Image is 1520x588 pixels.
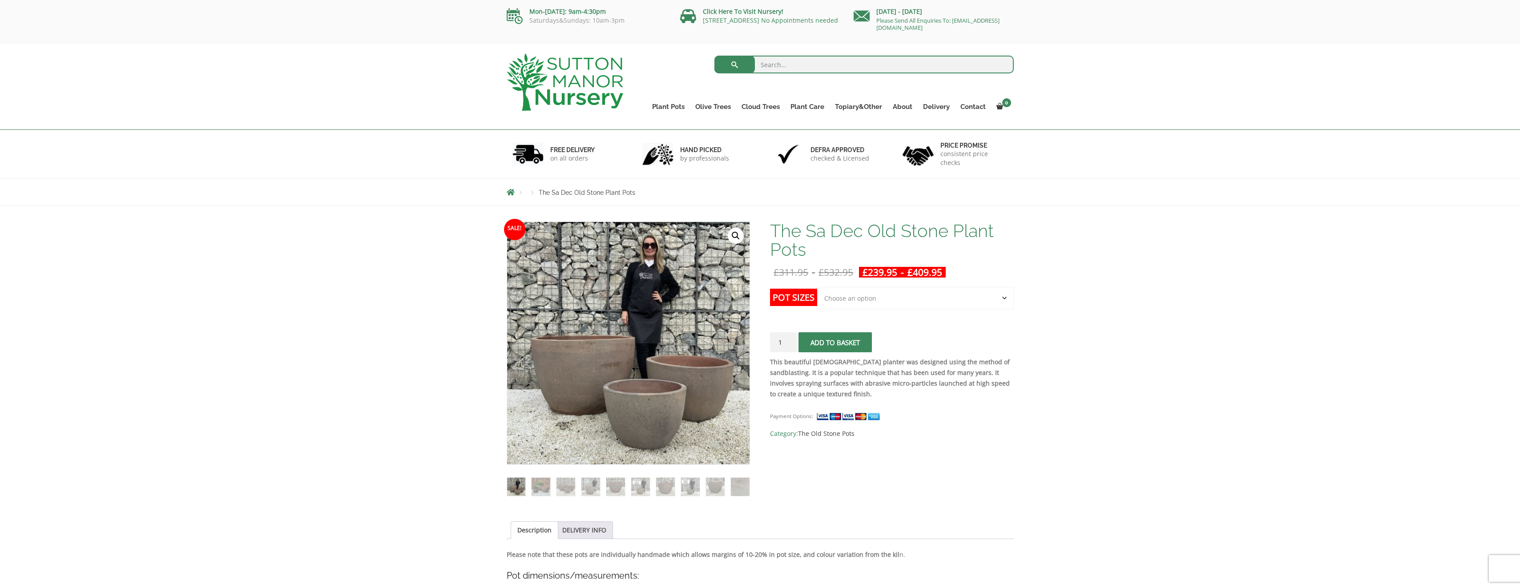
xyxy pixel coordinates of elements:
span: 0 [1002,98,1011,107]
a: The Old Stone Pots [798,429,855,438]
img: The Sa Dec Old Stone Plant Pots - Image 4 [581,478,600,496]
img: The Sa Dec Old Stone Plant Pots [507,478,525,496]
img: The Sa Dec Old Stone Plant Pots - Image 9 [706,478,724,496]
a: Please Send All Enquiries To: [EMAIL_ADDRESS][DOMAIN_NAME] [876,16,1000,32]
a: About [887,101,918,113]
img: The Sa Dec Old Stone Plant Pots - Image 10 [731,478,749,496]
p: consistent price checks [940,149,1008,167]
span: £ [863,266,868,278]
bdi: 409.95 [907,266,942,278]
del: - [770,267,857,278]
label: Pot Sizes [770,289,817,306]
span: Category: [770,428,1013,439]
h1: The Sa Dec Old Stone Plant Pots [770,222,1013,259]
img: logo [507,53,623,111]
span: The Sa Dec Old Stone Plant Pots [539,189,635,196]
img: The Sa Dec Old Stone Plant Pots - Image 5 [606,478,625,496]
h6: FREE DELIVERY [550,146,595,154]
span: £ [774,266,779,278]
a: DELIVERY INFO [562,522,606,539]
nav: Breadcrumbs [507,189,1014,196]
ins: - [859,267,946,278]
img: payment supported [816,412,883,421]
bdi: 239.95 [863,266,897,278]
p: on all orders [550,154,595,163]
h6: Price promise [940,141,1008,149]
input: Search... [714,56,1014,73]
input: Product quantity [770,332,797,352]
p: checked & Licensed [810,154,869,163]
h4: Pot dimensions/measurements: [507,569,1014,583]
bdi: 532.95 [818,266,853,278]
a: Topiary&Other [830,101,887,113]
a: Contact [955,101,991,113]
a: Cloud Trees [736,101,785,113]
span: £ [907,266,913,278]
p: Saturdays&Sundays: 10am-3pm [507,17,667,24]
p: Mon-[DATE]: 9am-4:30pm [507,6,667,17]
strong: Please note that these pots are individually handmade which allows margins of 10-20% in pot size,... [507,550,899,559]
img: The Sa Dec Old Stone Plant Pots - Image 3 [556,478,575,496]
strong: This beautiful [DEMOGRAPHIC_DATA] planter was designed using the method of sandblasting. It is a ... [770,358,1010,398]
img: The Sa Dec Old Stone Plant Pots - Image 2 [532,478,550,496]
a: [STREET_ADDRESS] No Appointments needed [703,16,838,24]
a: Plant Pots [647,101,690,113]
a: View full-screen image gallery [728,228,744,244]
img: 3.jpg [773,143,804,165]
button: Add to basket [798,332,872,352]
a: Delivery [918,101,955,113]
img: The Sa Dec Old Stone Plant Pots - Image 8 [681,478,699,496]
bdi: 311.95 [774,266,808,278]
img: The Sa Dec Old Stone Plant Pots - Image 7 [656,478,674,496]
span: £ [818,266,824,278]
p: by professionals [680,154,729,163]
img: 1.jpg [512,143,544,165]
a: 0 [991,101,1014,113]
span: Sale! [504,219,525,240]
a: Olive Trees [690,101,736,113]
small: Payment Options: [770,413,813,419]
h6: Defra approved [810,146,869,154]
a: Click Here To Visit Nursery! [703,7,783,16]
a: Description [517,522,552,539]
img: The Sa Dec Old Stone Plant Pots - Image 6 [631,478,649,496]
p: [DATE] - [DATE] [854,6,1014,17]
img: 4.jpg [903,141,934,168]
h6: hand picked [680,146,729,154]
a: Plant Care [785,101,830,113]
img: 2.jpg [642,143,673,165]
p: n. [507,549,1014,560]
